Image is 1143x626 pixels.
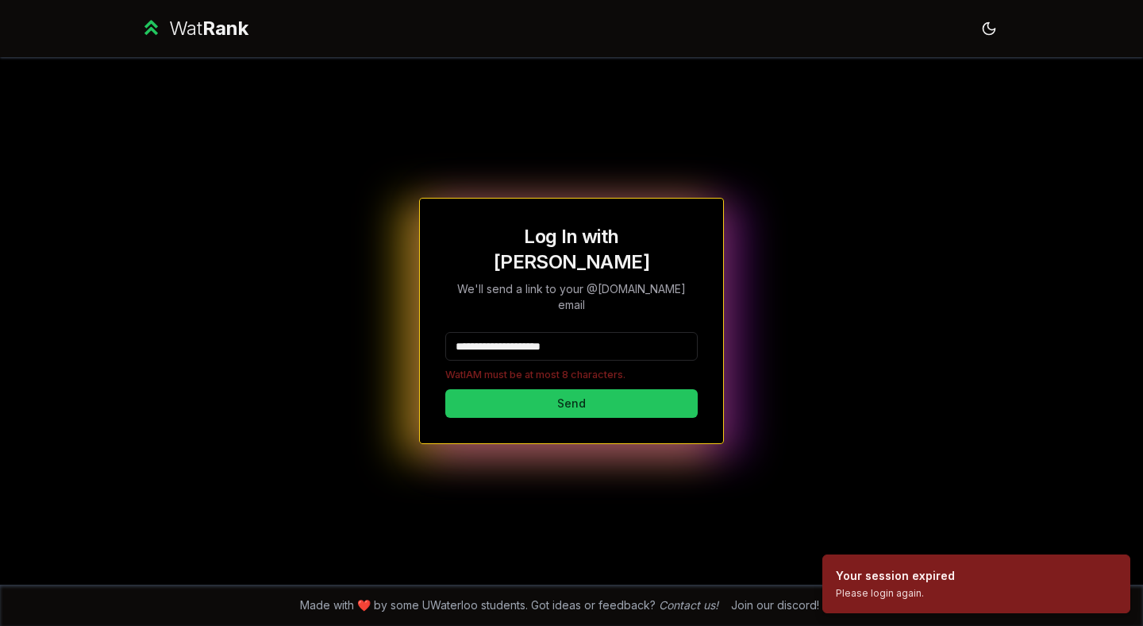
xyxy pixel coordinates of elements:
div: Join our discord! [731,597,819,613]
div: Wat [169,16,248,41]
button: Send [445,389,698,418]
a: WatRank [140,16,248,41]
p: WatIAM must be at most 8 characters. [445,367,698,382]
a: Contact us! [659,598,718,612]
div: Please login again. [836,587,955,600]
div: Your session expired [836,568,955,584]
span: Made with ❤️ by some UWaterloo students. Got ideas or feedback? [300,597,718,613]
p: We'll send a link to your @[DOMAIN_NAME] email [445,281,698,313]
span: Rank [202,17,248,40]
h1: Log In with [PERSON_NAME] [445,224,698,275]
